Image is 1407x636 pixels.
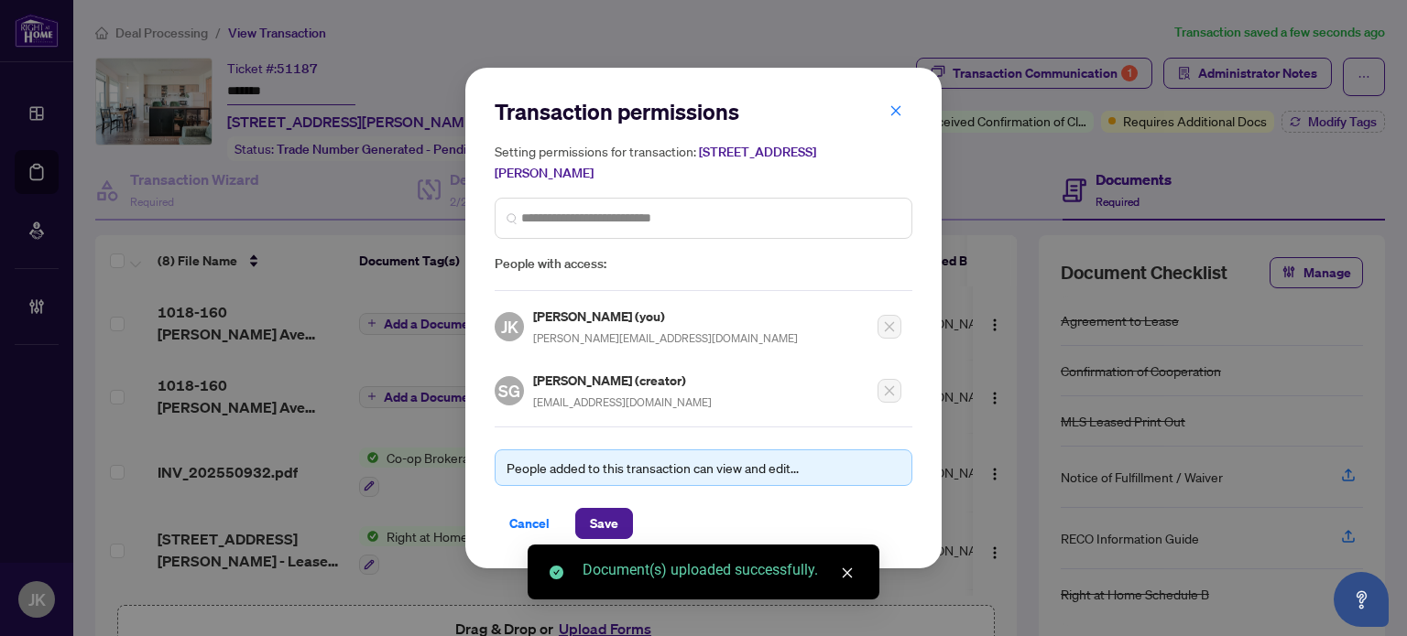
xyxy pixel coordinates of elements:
[501,314,518,340] span: JK
[495,508,564,539] button: Cancel
[498,378,520,404] span: SG
[495,141,912,183] h5: Setting permissions for transaction:
[841,566,854,579] span: close
[495,253,912,275] span: People with access:
[507,213,518,224] img: search_icon
[550,566,563,579] span: check-circle
[533,395,712,409] span: [EMAIL_ADDRESS][DOMAIN_NAME]
[533,370,712,391] h5: [PERSON_NAME] (creator)
[533,331,798,345] span: [PERSON_NAME][EMAIL_ADDRESS][DOMAIN_NAME]
[837,563,857,583] a: Close
[507,458,900,478] div: People added to this transaction can view and edit...
[495,97,912,126] h2: Transaction permissions
[583,559,857,581] div: Document(s) uploaded successfully.
[1334,572,1389,627] button: Open asap
[889,104,902,117] span: close
[509,509,550,538] span: Cancel
[590,509,618,538] span: Save
[575,508,633,539] button: Save
[533,306,798,327] h5: [PERSON_NAME] (you)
